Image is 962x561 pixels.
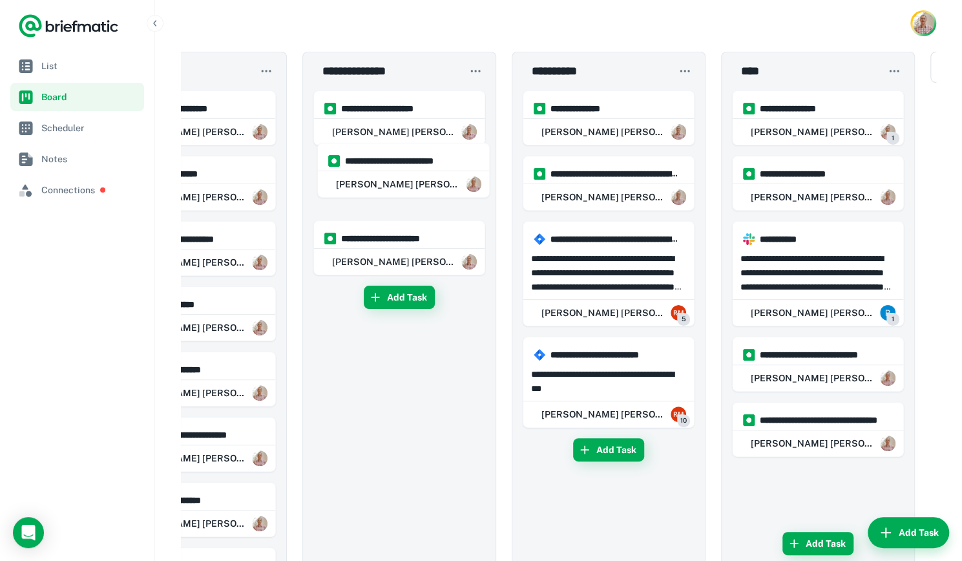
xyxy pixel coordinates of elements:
span: Scheduler [41,121,139,135]
a: List [10,52,144,80]
button: Add Task [573,438,644,461]
div: Open Intercom Messenger [13,517,44,548]
a: Board [10,83,144,111]
span: Board [41,90,139,104]
a: Connections [10,176,144,204]
button: Account button [910,10,936,36]
img: Rob Mark [912,12,934,34]
span: Notes [41,152,139,166]
span: Connections [41,183,135,197]
span: List [41,59,139,73]
button: Add Task [868,517,949,548]
button: Add Task [782,532,853,555]
a: Notes [10,145,144,173]
a: Logo [18,13,119,39]
a: Scheduler [10,114,144,142]
button: Add Task [364,286,435,309]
